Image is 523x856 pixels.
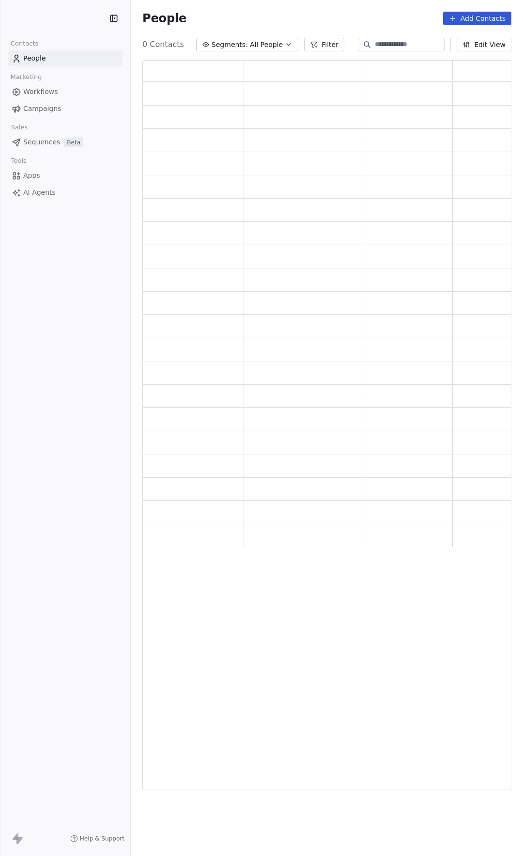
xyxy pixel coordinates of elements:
span: AI Agents [23,187,56,198]
a: SequencesBeta [8,134,123,150]
span: Segments: [212,40,248,50]
span: Help & Support [80,835,124,842]
span: Beta [64,138,83,147]
span: Marketing [6,70,46,84]
a: Workflows [8,84,123,100]
span: Sequences [23,137,60,147]
a: AI Agents [8,185,123,201]
span: People [23,53,46,63]
a: Help & Support [70,835,124,842]
span: All People [250,40,283,50]
span: Contacts [6,36,43,51]
a: People [8,50,123,66]
span: 0 Contacts [142,39,184,50]
span: Sales [7,120,32,135]
a: Campaigns [8,101,123,117]
span: Campaigns [23,104,61,114]
button: Add Contacts [443,12,511,25]
span: Apps [23,171,40,181]
span: Workflows [23,87,58,97]
span: People [142,11,186,26]
a: Apps [8,168,123,184]
button: Edit View [457,38,511,51]
span: Tools [7,154,31,168]
button: Filter [304,38,344,51]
